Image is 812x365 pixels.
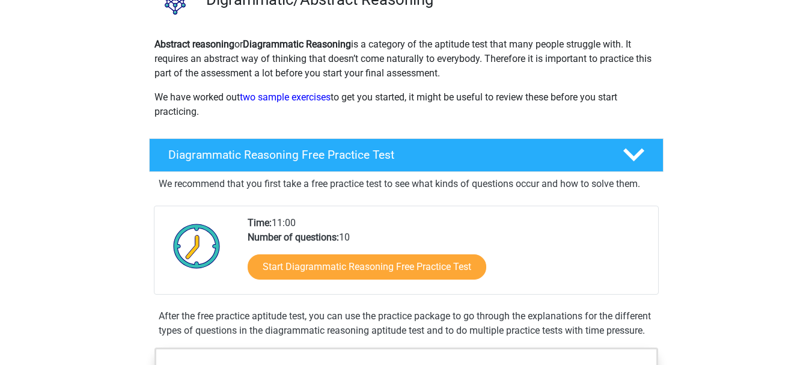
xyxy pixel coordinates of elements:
[243,38,351,50] b: Diagrammatic Reasoning
[154,90,658,119] p: We have worked out to get you started, it might be useful to review these before you start practi...
[144,138,668,172] a: Diagrammatic Reasoning Free Practice Test
[248,232,339,243] b: Number of questions:
[166,216,227,276] img: Clock
[154,309,659,338] div: After the free practice aptitude test, you can use the practice package to go through the explana...
[168,148,603,162] h4: Diagrammatic Reasoning Free Practice Test
[159,177,654,191] p: We recommend that you first take a free practice test to see what kinds of questions occur and ho...
[240,91,331,103] a: two sample exercises
[239,216,658,294] div: 11:00 10
[248,254,486,280] a: Start Diagrammatic Reasoning Free Practice Test
[154,37,658,81] p: or is a category of the aptitude test that many people struggle with. It requires an abstract way...
[248,217,272,229] b: Time:
[154,38,234,50] b: Abstract reasoning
